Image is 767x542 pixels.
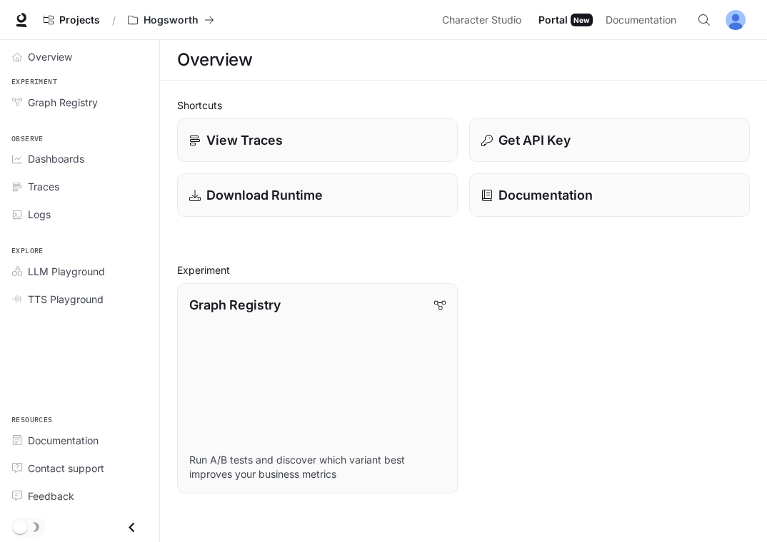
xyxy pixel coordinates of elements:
a: Graph Registry [6,90,154,115]
span: Traces [28,179,59,194]
a: Dashboards [6,146,154,171]
a: Documentation [469,173,750,217]
span: Feedback [28,489,74,503]
button: User avatar [721,6,750,34]
a: Logs [6,202,154,227]
p: View Traces [206,131,283,150]
button: Open Command Menu [690,6,718,34]
a: LLM Playground [6,259,154,284]
span: Documentation [606,11,676,29]
p: Documentation [498,185,593,205]
a: Traces [6,174,154,199]
a: Character Studio [436,6,531,34]
span: Projects [59,14,100,26]
a: PortalNew [533,6,598,34]
span: Graph Registry [28,95,98,110]
p: Get API Key [498,131,571,150]
span: Overview [28,49,72,64]
p: Graph Registry [189,295,281,315]
a: Feedback [6,484,154,508]
a: Download Runtime [177,173,458,217]
h2: Shortcuts [177,98,750,113]
span: Dark mode toggle [13,518,27,534]
a: Contact support [6,456,154,481]
button: All workspaces [121,6,221,34]
img: User avatar [726,10,746,30]
span: LLM Playground [28,264,105,279]
a: TTS Playground [6,287,154,312]
a: View Traces [177,118,458,162]
span: Contact support [28,461,104,476]
a: Overview [6,44,154,69]
span: Dashboards [28,151,84,166]
a: Documentation [6,428,154,453]
div: / [106,13,121,28]
button: Get API Key [469,118,750,162]
div: New [571,14,593,26]
a: Go to projects [37,6,106,34]
span: Character Studio [442,11,521,29]
button: Close drawer [116,513,148,542]
span: Documentation [28,433,99,448]
a: Documentation [600,6,687,34]
p: Hogsworth [144,14,199,26]
p: Run A/B tests and discover which variant best improves your business metrics [189,453,446,481]
span: Logs [28,207,51,222]
h1: Overview [177,46,252,74]
p: Download Runtime [206,185,323,205]
a: Graph RegistryRun A/B tests and discover which variant best improves your business metrics [177,283,458,494]
h2: Experiment [177,262,750,277]
span: Portal [538,11,568,29]
span: TTS Playground [28,292,104,307]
